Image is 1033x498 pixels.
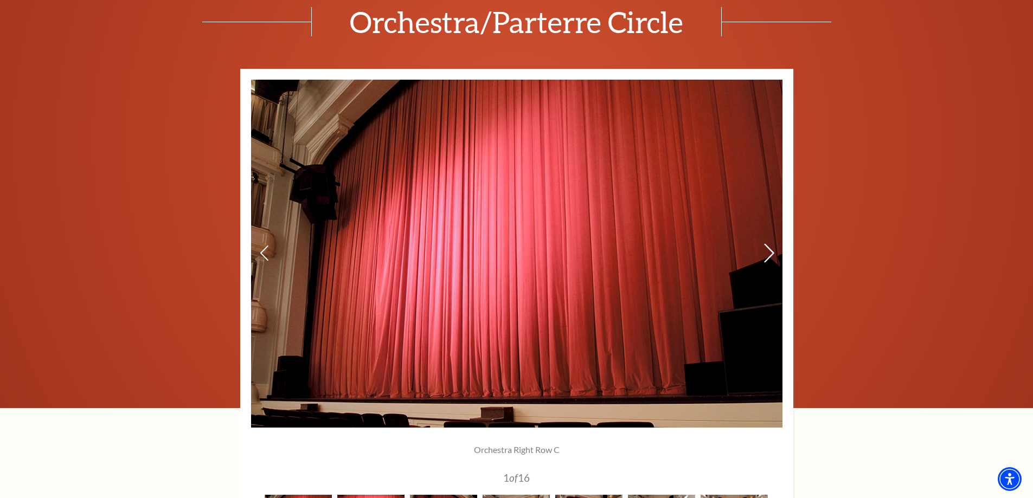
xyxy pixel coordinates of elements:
[308,473,726,483] p: 1 16
[308,444,726,456] p: Orchestra Right Row C
[509,471,518,484] span: of
[998,467,1022,491] div: Accessibility Menu
[311,7,722,36] span: Orchestra/Parterre Circle
[251,80,782,428] img: A red theater curtain drapes across the stage, creating an elegant backdrop in a performance space.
